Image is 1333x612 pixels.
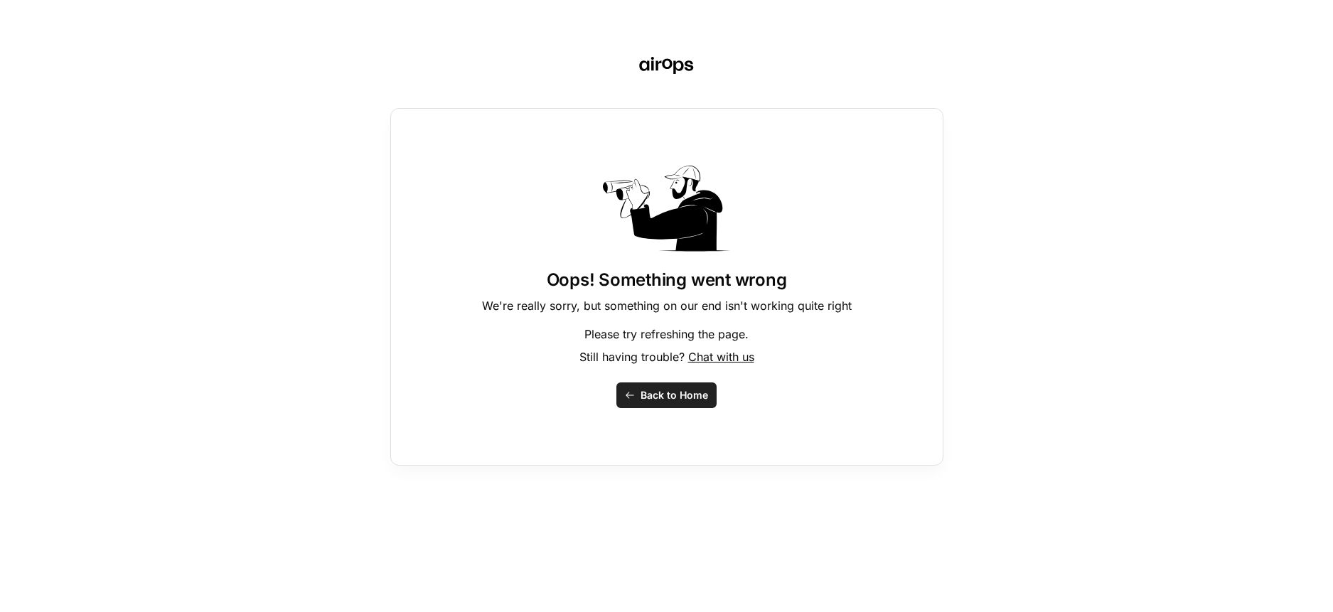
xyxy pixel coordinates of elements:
[584,326,749,343] p: Please try refreshing the page.
[547,269,787,291] h1: Oops! Something went wrong
[641,388,708,402] span: Back to Home
[579,348,754,365] p: Still having trouble?
[616,382,717,408] button: Back to Home
[688,350,754,364] span: Chat with us
[482,297,852,314] p: We're really sorry, but something on our end isn't working quite right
